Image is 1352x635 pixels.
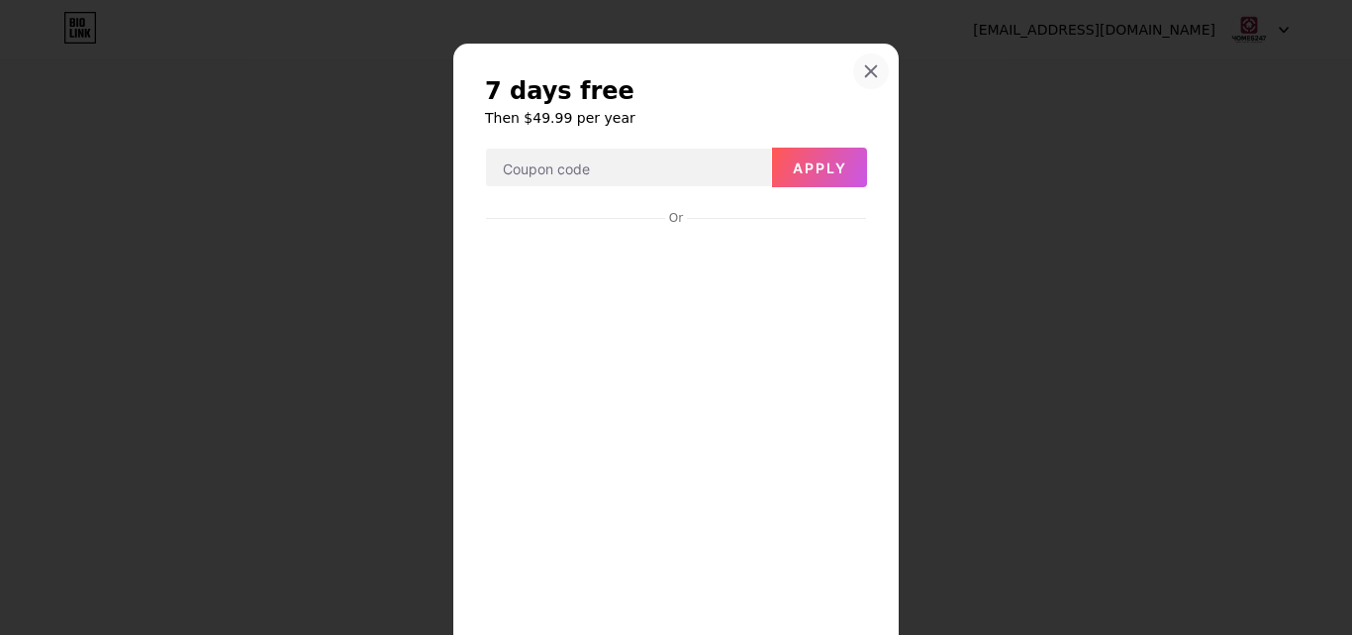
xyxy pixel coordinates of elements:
[485,75,634,107] span: 7 days free
[772,148,867,187] button: Apply
[665,210,687,226] div: Or
[486,149,771,188] input: Coupon code
[485,108,867,128] h6: Then $49.99 per year
[793,159,847,176] span: Apply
